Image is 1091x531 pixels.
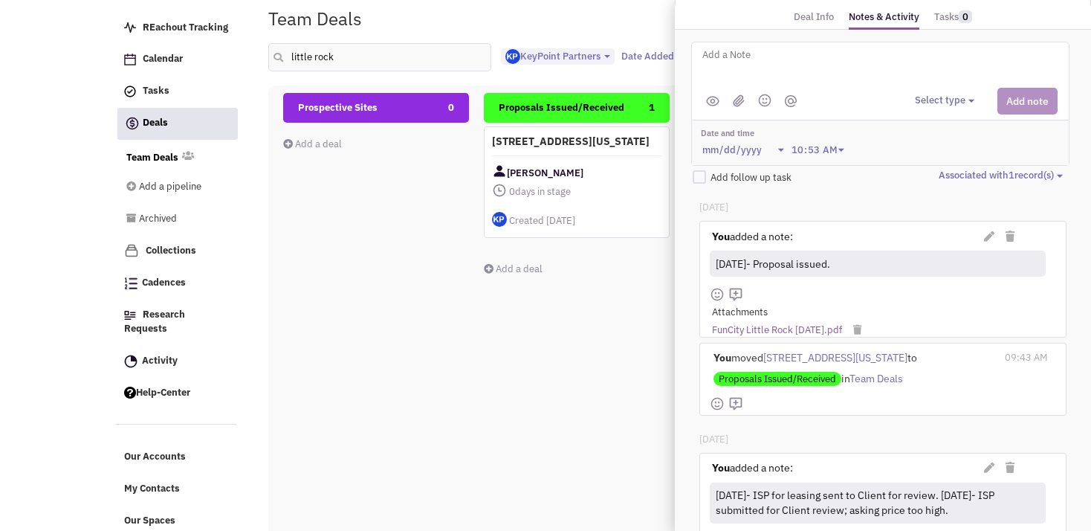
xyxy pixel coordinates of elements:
[268,9,362,28] h1: Team Deals
[126,173,217,202] a: Add a pipeline
[492,164,507,178] img: Contact Image
[117,347,237,376] a: Activity
[507,164,583,182] span: [PERSON_NAME]
[959,10,972,23] span: 0
[1009,169,1014,181] span: 1
[492,182,661,201] span: days in stage
[146,244,196,257] span: Collections
[763,351,907,364] span: [STREET_ADDRESS][US_STATE]
[124,514,175,527] span: Our Spaces
[124,243,139,258] img: icon-collection-lavender.png
[124,451,186,463] span: Our Accounts
[710,171,791,184] span: Add follow up task
[142,277,186,289] span: Cadences
[117,108,238,140] a: Deals
[117,379,237,408] a: Help-Center
[710,396,725,411] img: face-smile.png
[713,485,1040,521] div: [DATE]- ISP for leasing sent to Client for review. [DATE]- ISP submitted for Client review; askin...
[124,483,180,495] span: My Contacts
[758,94,771,107] img: emoji.png
[710,287,725,302] img: face-smile.png
[984,231,994,242] i: Edit Note
[915,94,979,108] button: Select type
[710,344,998,392] div: moved to in
[143,21,228,33] span: REachout Tracking
[984,463,994,473] i: Edit Note
[849,7,919,30] a: Notes & Activity
[621,50,674,62] span: Date Added
[849,372,903,385] span: Team Deals
[712,306,768,320] label: Attachments
[728,287,743,302] img: mdi_comment-add-outline.png
[649,93,655,123] span: 1
[143,53,183,65] span: Calendar
[713,253,1040,274] div: [DATE]- Proposal issued.
[117,475,237,503] a: My Contacts
[117,14,237,42] a: REachout Tracking
[617,48,690,65] button: Date Added
[124,311,136,320] img: Research.png
[484,263,543,275] a: Add a deal
[298,101,378,114] span: Prospective Sites
[501,48,615,65] button: KeyPoint Partners
[701,128,851,140] label: Date and time
[853,325,861,335] i: Remove Attachment
[117,236,237,265] a: Collections
[505,49,520,64] img: Gp5tB00MpEGTGSMiAkF79g.png
[794,7,834,28] a: Deal Info
[125,115,140,132] img: icon-deals.svg
[713,351,731,364] b: You
[124,387,136,399] img: help.png
[713,372,841,386] span: Proposals Issued/Received
[1006,463,1014,473] i: Delete Note
[499,101,624,114] span: Proposals Issued/Received
[283,138,342,150] a: Add a deal
[509,214,575,227] span: Created [DATE]
[728,396,743,411] img: mdi_comment-add-outline.png
[492,135,661,148] h4: [STREET_ADDRESS][US_STATE]
[448,93,454,123] span: 0
[733,94,745,107] img: (jpg,png,gif,doc,docx,xls,xlsx,pdf,txt)
[492,183,507,198] img: icon-daysinstage.png
[124,309,185,335] span: Research Requests
[126,205,217,234] a: Archived
[268,43,491,71] input: Search deals
[699,201,1066,215] p: [DATE]
[117,301,237,344] a: Research Requests
[505,50,600,62] span: KeyPoint Partners
[712,230,730,243] strong: You
[117,269,237,297] a: Cadences
[712,460,793,475] label: added a note:
[124,86,136,97] img: icon-tasks.png
[1005,351,1048,364] span: 09:43 AM
[1006,231,1014,242] i: Delete Note
[142,354,178,367] span: Activity
[117,77,237,106] a: Tasks
[712,324,842,338] a: FunCity Little Rock [DATE].pdf
[939,169,1067,183] button: Associated with1record(s)
[712,229,793,244] label: added a note:
[124,277,137,289] img: Cadences_logo.png
[143,85,169,97] span: Tasks
[706,96,719,106] img: public.png
[126,151,178,165] a: Team Deals
[785,95,797,107] img: mantion.png
[117,443,237,472] a: Our Accounts
[934,7,972,28] a: Tasks
[124,355,137,368] img: Activity.png
[124,54,136,65] img: Calendar.png
[117,45,237,74] a: Calendar
[712,461,730,474] strong: You
[509,185,515,198] span: 0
